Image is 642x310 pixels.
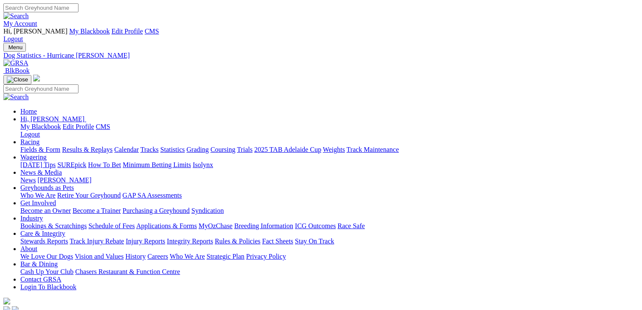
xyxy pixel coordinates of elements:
[69,28,110,35] a: My Blackbook
[254,146,321,153] a: 2025 TAB Adelaide Cup
[7,76,28,83] img: Close
[20,115,86,123] a: Hi, [PERSON_NAME]
[20,115,84,123] span: Hi, [PERSON_NAME]
[20,207,71,214] a: Become an Owner
[3,52,639,59] a: Dog Statistics - Hurricane [PERSON_NAME]
[193,161,213,168] a: Isolynx
[75,253,123,260] a: Vision and Values
[215,237,261,245] a: Rules & Policies
[20,268,639,276] div: Bar & Dining
[199,222,233,229] a: MyOzChase
[20,154,47,161] a: Wagering
[147,253,168,260] a: Careers
[20,276,61,283] a: Contact GRSA
[160,146,185,153] a: Statistics
[62,146,112,153] a: Results & Replays
[3,84,78,93] input: Search
[37,176,91,184] a: [PERSON_NAME]
[114,146,139,153] a: Calendar
[170,253,205,260] a: Who We Are
[167,237,213,245] a: Integrity Reports
[5,67,30,74] span: BlkBook
[123,161,191,168] a: Minimum Betting Limits
[20,237,639,245] div: Care & Integrity
[20,237,68,245] a: Stewards Reports
[96,123,110,130] a: CMS
[262,237,293,245] a: Fact Sheets
[20,253,73,260] a: We Love Our Dogs
[20,146,60,153] a: Fields & Form
[3,43,26,52] button: Toggle navigation
[20,283,76,290] a: Login To Blackbook
[70,237,124,245] a: Track Injury Rebate
[123,192,182,199] a: GAP SA Assessments
[140,146,159,153] a: Tracks
[347,146,399,153] a: Track Maintenance
[20,184,74,191] a: Greyhounds as Pets
[20,260,58,268] a: Bar & Dining
[3,3,78,12] input: Search
[323,146,345,153] a: Weights
[33,75,40,81] img: logo-grsa-white.png
[187,146,209,153] a: Grading
[20,192,56,199] a: Who We Are
[3,35,23,42] a: Logout
[20,215,43,222] a: Industry
[123,207,190,214] a: Purchasing a Greyhound
[20,169,62,176] a: News & Media
[20,138,39,145] a: Racing
[126,237,165,245] a: Injury Reports
[20,207,639,215] div: Get Involved
[75,268,180,275] a: Chasers Restaurant & Function Centre
[145,28,159,35] a: CMS
[337,222,364,229] a: Race Safe
[3,93,29,101] img: Search
[8,44,22,50] span: Menu
[20,199,56,207] a: Get Involved
[20,245,37,252] a: About
[136,222,197,229] a: Applications & Forms
[20,146,639,154] div: Racing
[20,131,40,138] a: Logout
[20,253,639,260] div: About
[20,123,639,138] div: Hi, [PERSON_NAME]
[20,123,61,130] a: My Blackbook
[112,28,143,35] a: Edit Profile
[20,161,639,169] div: Wagering
[246,253,286,260] a: Privacy Policy
[20,176,36,184] a: News
[295,222,336,229] a: ICG Outcomes
[63,123,94,130] a: Edit Profile
[20,176,639,184] div: News & Media
[3,75,31,84] button: Toggle navigation
[57,161,86,168] a: SUREpick
[3,59,28,67] img: GRSA
[210,146,235,153] a: Coursing
[234,222,293,229] a: Breeding Information
[73,207,121,214] a: Become a Trainer
[125,253,146,260] a: History
[3,12,29,20] img: Search
[20,192,639,199] div: Greyhounds as Pets
[3,298,10,304] img: logo-grsa-white.png
[57,192,121,199] a: Retire Your Greyhound
[88,222,135,229] a: Schedule of Fees
[3,28,67,35] span: Hi, [PERSON_NAME]
[207,253,244,260] a: Strategic Plan
[191,207,224,214] a: Syndication
[295,237,334,245] a: Stay On Track
[237,146,252,153] a: Trials
[20,222,639,230] div: Industry
[20,230,65,237] a: Care & Integrity
[3,20,37,27] a: My Account
[88,161,121,168] a: How To Bet
[20,161,56,168] a: [DATE] Tips
[3,28,639,43] div: My Account
[20,108,37,115] a: Home
[20,222,87,229] a: Bookings & Scratchings
[3,67,30,74] a: BlkBook
[20,268,73,275] a: Cash Up Your Club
